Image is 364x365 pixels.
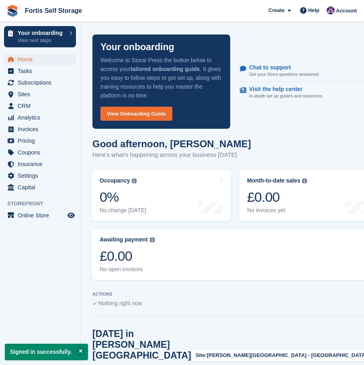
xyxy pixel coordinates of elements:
a: menu [4,65,76,77]
a: Occupancy 0% No change [DATE] [92,170,231,221]
div: Month-to-date sales [247,177,300,184]
a: Your onboarding View next steps [4,26,76,47]
a: menu [4,112,76,123]
span: Site: [196,351,207,359]
div: Occupancy [100,177,130,184]
a: menu [4,100,76,112]
span: Coupons [18,147,66,158]
h1: Good afternoon, [PERSON_NAME] [92,138,251,149]
img: icon-info-grey-7440780725fd019a000dd9b08b2336e03edf1995a4989e88bcd33f0948082b44.svg [302,178,307,183]
p: In-depth set up guides and resources. [249,93,323,99]
a: View Onboarding Guide [100,107,172,121]
span: Home [18,54,66,65]
a: menu [4,89,76,100]
img: icon-info-grey-7440780725fd019a000dd9b08b2336e03edf1995a4989e88bcd33f0948082b44.svg [150,237,155,242]
a: menu [4,147,76,158]
img: Richard Welch [327,6,335,14]
span: Sites [18,89,66,100]
p: Chat to support [249,64,313,71]
div: No change [DATE] [100,207,146,214]
p: Here's what's happening across your business [DATE] [92,150,251,160]
p: View next steps [18,37,65,44]
div: Awaiting payment [100,236,148,243]
a: menu [4,210,76,221]
span: CRM [18,100,66,112]
p: Visit the help center [249,86,317,93]
span: Subscriptions [18,77,66,88]
span: Insurance [18,158,66,170]
strong: tailored onboarding guide [131,66,200,72]
a: menu [4,182,76,193]
a: menu [4,135,76,146]
a: menu [4,170,76,181]
span: Online Store [18,210,66,221]
a: menu [4,54,76,65]
div: 0% [100,189,146,205]
span: Tasks [18,65,66,77]
span: Storefront [7,200,80,208]
p: Signed in successfully. [5,344,88,360]
span: Account [336,7,357,15]
div: No invoices yet [247,207,307,214]
span: Settings [18,170,66,181]
span: Capital [18,182,66,193]
span: Help [308,6,319,14]
p: Welcome to Stora! Press the button below to access your . It gives you easy to follow steps to ge... [100,56,222,100]
img: stora-icon-8386f47178a22dfd0bd8f6a31ec36ba5ce8667c1dd55bd0f319d3a0aa187defe.svg [6,5,18,17]
p: Your onboarding [100,43,174,52]
div: £0.00 [100,248,155,264]
span: Nothing right now [98,300,142,306]
div: £0.00 [247,189,307,205]
a: menu [4,158,76,170]
img: icon-info-grey-7440780725fd019a000dd9b08b2336e03edf1995a4989e88bcd33f0948082b44.svg [132,178,137,183]
span: Invoices [18,124,66,135]
span: Analytics [18,112,66,123]
img: blank_slate_check_icon-ba018cac091ee9be17c0a81a6c232d5eb81de652e7a59be601be346b1b6ddf79.svg [92,302,97,305]
a: Fortis Self Storage [22,4,85,17]
a: menu [4,124,76,135]
span: Pricing [18,135,66,146]
p: Your onboarding [18,30,65,36]
span: Create [268,6,284,14]
a: Preview store [66,211,76,220]
a: menu [4,77,76,88]
div: No open invoices [100,266,155,273]
p: Get your Stora questions answered. [249,71,319,78]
